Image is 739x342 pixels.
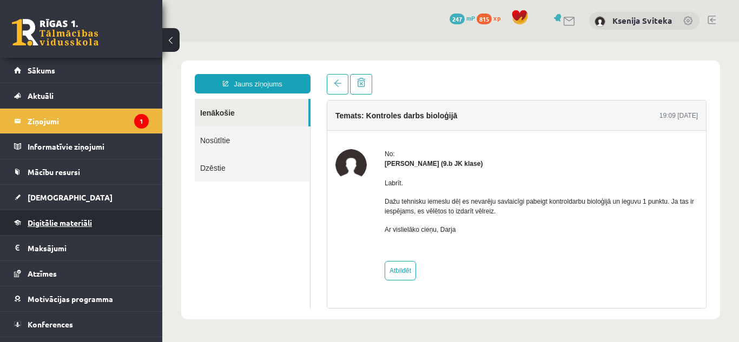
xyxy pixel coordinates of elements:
[14,286,149,311] a: Motivācijas programma
[222,118,320,126] strong: [PERSON_NAME] (9.b JK klase)
[477,14,506,22] a: 815 xp
[14,58,149,83] a: Sākums
[32,57,146,85] a: Ienākošie
[134,114,149,129] i: 1
[14,109,149,133] a: Ziņojumi1
[450,14,475,22] a: 247 mP
[28,109,149,133] legend: Ziņojumi
[14,185,149,210] a: [DEMOGRAPHIC_DATA]
[222,155,536,175] p: Dažu tehnisku iemeslu dēļ es nevarēju savlaicīgi pabeigt kontroldarbu bioloģijā un ieguvu 1 punkt...
[222,137,536,146] p: Labrīt.
[493,14,500,22] span: xp
[466,14,475,22] span: mP
[28,218,92,227] span: Digitālie materiāli
[28,269,57,278] span: Atzīmes
[32,32,148,52] a: Jauns ziņojums
[28,236,149,260] legend: Maksājumi
[14,261,149,286] a: Atzīmes
[14,312,149,337] a: Konferences
[32,85,148,112] a: Nosūtītie
[222,219,254,239] a: Atbildēt
[28,91,54,100] span: Aktuāli
[612,15,672,26] a: Ksenija Sviteka
[450,14,465,24] span: 247
[222,108,536,117] div: No:
[28,65,55,75] span: Sākums
[28,134,149,159] legend: Informatīvie ziņojumi
[173,108,204,139] img: Darja Stasjonoka
[173,70,295,78] h4: Temats: Kontroles darbs bioloģijā
[497,69,536,79] div: 19:09 [DATE]
[14,159,149,184] a: Mācību resursi
[28,319,73,329] span: Konferences
[12,19,98,46] a: Rīgas 1. Tālmācības vidusskola
[595,16,605,27] img: Ksenija Sviteka
[14,236,149,260] a: Maksājumi
[32,112,148,140] a: Dzēstie
[222,183,536,193] p: Ar vislielāko cieņu, Darja
[14,210,149,235] a: Digitālie materiāli
[28,192,113,202] span: [DEMOGRAPHIC_DATA]
[14,83,149,108] a: Aktuāli
[477,14,492,24] span: 815
[28,167,80,177] span: Mācību resursi
[28,294,113,304] span: Motivācijas programma
[14,134,149,159] a: Informatīvie ziņojumi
